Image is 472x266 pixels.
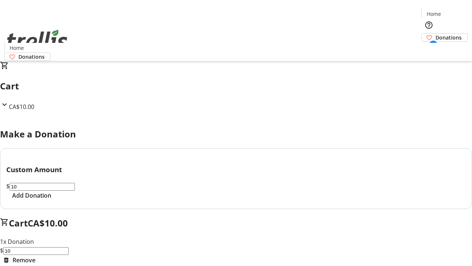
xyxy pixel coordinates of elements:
button: Add Donation [6,191,57,200]
a: Home [5,44,28,52]
span: Home [427,10,441,18]
span: Donations [435,34,462,41]
span: Remove [13,256,35,265]
span: $ [6,182,10,190]
input: Donation Amount [3,247,69,255]
a: Donations [421,33,468,42]
span: CA$10.00 [28,217,68,229]
span: Add Donation [12,191,51,200]
button: Cart [421,42,436,57]
h3: Custom Amount [6,164,466,175]
a: Donations [4,52,51,61]
img: Orient E2E Organization LBPsVWhAVV's Logo [4,21,70,58]
span: Donations [18,53,45,61]
a: Home [422,10,445,18]
button: Help [421,18,436,33]
span: Home [10,44,24,52]
input: Donation Amount [10,183,75,191]
span: CA$10.00 [9,103,34,111]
